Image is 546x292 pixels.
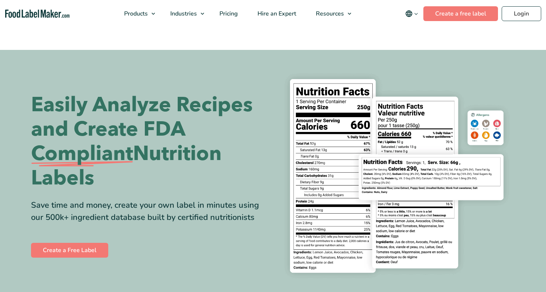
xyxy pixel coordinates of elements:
[217,10,239,18] span: Pricing
[255,10,297,18] span: Hire an Expert
[314,10,345,18] span: Resources
[168,10,198,18] span: Industries
[423,6,498,21] a: Create a free label
[31,142,133,166] span: Compliant
[31,199,267,224] div: Save time and money, create your own label in minutes using our 500k+ ingredient database built b...
[502,6,541,21] a: Login
[31,93,267,190] h1: Easily Analyze Recipes and Create FDA Nutrition Labels
[31,243,108,258] a: Create a Free Label
[122,10,149,18] span: Products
